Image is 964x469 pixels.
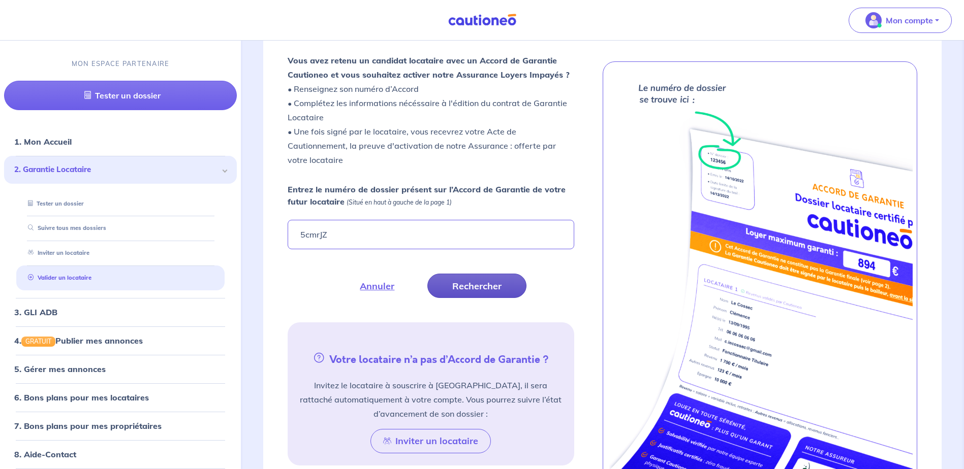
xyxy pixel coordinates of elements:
[16,195,225,212] div: Tester un dossier
[4,416,237,436] div: 7. Bons plans pour mes propriétaires
[288,184,566,207] strong: Entrez le numéro de dossier présent sur l’Accord de Garantie de votre futur locataire
[4,132,237,152] div: 1. Mon Accueil
[72,59,170,69] p: MON ESPACE PARTENAIRE
[4,81,237,111] a: Tester un dossier
[24,225,106,232] a: Suivre tous mes dossiers
[14,449,76,459] a: 8. Aide-Contact
[14,336,143,346] a: 4.GRATUITPublier mes annonces
[292,351,570,366] h5: Votre locataire n’a pas d’Accord de Garantie ?
[288,220,574,249] input: Ex : 453678
[4,156,237,184] div: 2. Garantie Locataire
[288,55,570,80] strong: Vous avez retenu un candidat locataire avec un Accord de Garantie Cautioneo et vous souhaitez act...
[24,200,84,207] a: Tester un dossier
[300,378,562,421] p: Invitez le locataire à souscrire à [GEOGRAPHIC_DATA], il sera rattaché automatiquement à votre co...
[288,53,574,167] p: • Renseignez son numéro d’Accord • Complétez les informations nécéssaire à l'édition du contrat d...
[14,164,219,176] span: 2. Garantie Locataire
[886,14,933,26] p: Mon compte
[4,302,237,322] div: 3. GLI ADB
[4,444,237,464] div: 8. Aide-Contact
[16,220,225,237] div: Suivre tous mes dossiers
[4,359,237,379] div: 5. Gérer mes annonces
[24,274,91,281] a: Valider un locataire
[14,364,106,374] a: 5. Gérer mes annonces
[865,12,882,28] img: illu_account_valid_menu.svg
[444,14,520,26] img: Cautioneo
[24,250,89,257] a: Inviter un locataire
[4,387,237,408] div: 6. Bons plans pour mes locataires
[14,307,57,317] a: 3. GLI ADB
[347,198,452,206] em: (Situé en haut à gauche de la page 1)
[16,270,225,286] div: Valider un locataire
[14,421,162,431] a: 7. Bons plans pour mes propriétaires
[335,274,419,298] button: Annuler
[849,8,952,33] button: illu_account_valid_menu.svgMon compte
[4,330,237,351] div: 4.GRATUITPublier mes annonces
[427,274,526,298] button: Rechercher
[14,392,149,403] a: 6. Bons plans pour mes locataires
[370,429,491,453] button: Inviter un locataire
[14,137,72,147] a: 1. Mon Accueil
[16,245,225,262] div: Inviter un locataire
